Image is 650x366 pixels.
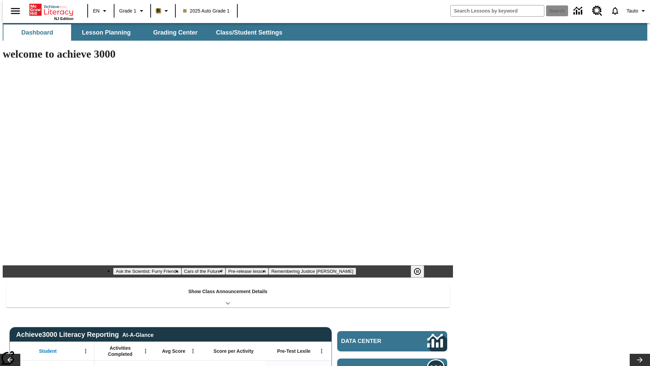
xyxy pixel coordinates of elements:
[142,24,209,41] button: Grading Center
[225,268,268,275] button: Slide 3 Pre-release lesson
[90,5,112,17] button: Language: EN, Select a language
[624,5,650,17] button: Profile/Settings
[3,48,453,60] h1: welcome to achieve 3000
[211,24,288,41] button: Class/Student Settings
[630,354,650,366] button: Lesson carousel, Next
[3,24,71,41] button: Dashboard
[54,17,73,21] span: NJ Edition
[606,2,624,20] a: Notifications
[3,24,288,41] div: SubNavbar
[81,346,91,356] button: Open Menu
[98,345,143,357] span: Activities Completed
[627,7,638,15] span: Tauto
[341,338,405,345] span: Data Center
[29,3,73,17] a: Home
[411,265,431,278] div: Pause
[3,23,647,41] div: SubNavbar
[411,265,424,278] button: Pause
[268,268,356,275] button: Slide 4 Remembering Justice O'Connor
[5,1,25,21] button: Open side menu
[337,331,447,351] a: Data Center
[451,5,544,16] input: search field
[588,2,606,20] a: Resource Center, Will open in new tab
[119,7,136,15] span: Grade 1
[153,5,173,17] button: Boost Class color is light brown. Change class color
[140,346,151,356] button: Open Menu
[162,348,185,354] span: Avg Score
[157,6,160,15] span: B
[317,346,327,356] button: Open Menu
[116,5,148,17] button: Grade: Grade 1, Select a grade
[277,348,311,354] span: Pre-Test Lexile
[6,284,450,307] div: Show Class Announcement Details
[569,2,588,20] a: Data Center
[39,348,57,354] span: Student
[29,2,73,21] div: Home
[16,331,154,339] span: Achieve3000 Literacy Reporting
[183,7,230,15] span: 2025 Auto Grade 1
[122,331,153,338] div: At-A-Glance
[72,24,140,41] button: Lesson Planning
[188,288,267,295] p: Show Class Announcement Details
[181,268,226,275] button: Slide 2 Cars of the Future?
[113,268,181,275] button: Slide 1 Ask the Scientist: Furry Friends
[214,348,254,354] span: Score per Activity
[93,7,100,15] span: EN
[188,346,198,356] button: Open Menu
